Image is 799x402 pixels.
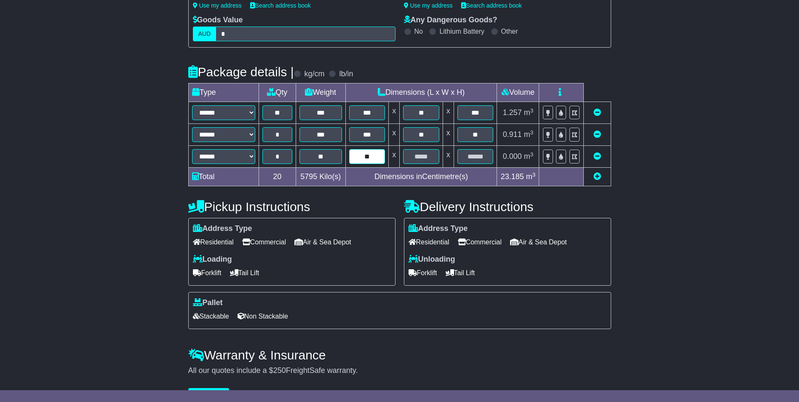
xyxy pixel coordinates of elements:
span: 250 [273,366,286,375]
span: Tail Lift [446,266,475,279]
td: x [389,124,400,146]
td: Dimensions in Centimetre(s) [345,168,497,186]
label: No [414,27,423,35]
span: Stackable [193,310,229,323]
span: Tail Lift [230,266,259,279]
a: Search address book [250,2,311,9]
h4: Pickup Instructions [188,200,395,214]
span: 5795 [300,172,317,181]
sup: 3 [530,107,534,114]
td: Weight [296,83,345,102]
span: Forklift [409,266,437,279]
td: Type [188,83,259,102]
span: m [526,172,536,181]
div: All our quotes include a $ FreightSafe warranty. [188,366,611,375]
label: AUD [193,27,216,41]
span: m [524,130,534,139]
td: x [443,146,454,168]
td: Volume [497,83,539,102]
sup: 3 [530,151,534,158]
label: Goods Value [193,16,243,25]
h4: Warranty & Insurance [188,348,611,362]
span: 23.185 [501,172,524,181]
sup: 3 [530,129,534,136]
td: x [443,102,454,124]
span: Air & Sea Depot [510,236,567,249]
td: x [389,102,400,124]
label: kg/cm [304,70,324,79]
a: Remove this item [593,130,601,139]
span: Commercial [242,236,286,249]
h4: Delivery Instructions [404,200,611,214]
label: Other [501,27,518,35]
span: m [524,108,534,117]
label: Address Type [409,224,468,233]
sup: 3 [532,172,536,178]
a: Search address book [461,2,522,9]
span: Forklift [193,266,222,279]
label: Any Dangerous Goods? [404,16,497,25]
td: 20 [259,168,296,186]
span: 0.911 [503,130,522,139]
label: Loading [193,255,232,264]
td: Kilo(s) [296,168,345,186]
td: x [389,146,400,168]
label: Address Type [193,224,252,233]
a: Add new item [593,172,601,181]
span: Residential [193,236,234,249]
a: Use my address [404,2,453,9]
td: x [443,124,454,146]
label: lb/in [339,70,353,79]
span: 0.000 [503,152,522,161]
span: Commercial [458,236,502,249]
td: Qty [259,83,296,102]
label: Unloading [409,255,455,264]
h4: Package details | [188,65,294,79]
span: Non Stackable [238,310,288,323]
a: Use my address [193,2,242,9]
td: Dimensions (L x W x H) [345,83,497,102]
td: Total [188,168,259,186]
label: Pallet [193,298,223,308]
label: Lithium Battery [439,27,484,35]
a: Remove this item [593,152,601,161]
a: Remove this item [593,108,601,117]
span: Residential [409,236,449,249]
span: 1.257 [503,108,522,117]
span: Air & Sea Depot [294,236,351,249]
span: m [524,152,534,161]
